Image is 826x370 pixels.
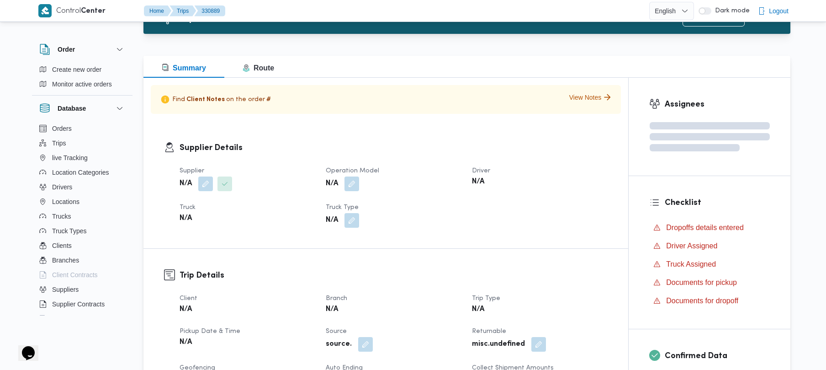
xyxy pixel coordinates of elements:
[326,328,347,334] span: Source
[58,44,75,55] h3: Order
[711,7,750,15] span: Dark mode
[52,196,79,207] span: Locations
[162,64,206,72] span: Summary
[180,213,192,224] b: N/A
[52,123,72,134] span: Orders
[472,328,506,334] span: Returnable
[666,277,737,288] span: Documents for pickup
[52,240,72,251] span: Clients
[52,138,66,149] span: Trips
[180,304,192,315] b: N/A
[266,96,271,103] span: #
[666,259,716,270] span: Truck Assigned
[52,79,112,90] span: Monitor active orders
[650,294,770,308] button: Documents for dropoff
[36,238,129,253] button: Clients
[52,225,86,236] span: Truck Types
[52,167,109,178] span: Location Categories
[666,222,744,233] span: Dropoffs details entered
[650,275,770,290] button: Documents for pickup
[472,168,490,174] span: Driver
[52,152,88,163] span: live Tracking
[666,242,717,250] span: Driver Assigned
[472,177,484,188] b: N/A
[36,150,129,165] button: live Tracking
[52,269,98,280] span: Client Contracts
[326,168,379,174] span: Operation Model
[650,257,770,272] button: Truck Assigned
[158,92,272,107] p: Find on the order
[650,220,770,235] button: Dropoffs details entered
[36,194,129,209] button: Locations
[665,350,770,362] h3: Confirmed Data
[58,103,86,114] h3: Database
[769,5,789,16] span: Logout
[81,8,106,15] b: Center
[666,295,738,306] span: Documents for dropoff
[472,339,525,350] b: misc.undefined
[326,304,338,315] b: N/A
[194,5,225,16] button: 330889
[186,96,225,103] span: Client Notes
[36,121,129,136] button: Orders
[52,182,72,193] span: Drivers
[472,295,500,301] span: Trip Type
[144,5,171,16] button: Home
[666,260,716,268] span: Truck Assigned
[326,204,359,210] span: Truck Type
[52,255,79,266] span: Branches
[666,241,717,252] span: Driver Assigned
[665,197,770,209] h3: Checklist
[52,64,101,75] span: Create new order
[180,337,192,348] b: N/A
[650,239,770,253] button: Driver Assigned
[9,333,38,361] iframe: chat widget
[180,168,204,174] span: Supplier
[326,178,338,189] b: N/A
[180,328,240,334] span: Pickup date & time
[52,299,105,310] span: Supplier Contracts
[36,224,129,238] button: Truck Types
[472,304,484,315] b: N/A
[36,311,129,326] button: Devices
[169,5,196,16] button: Trips
[39,44,125,55] button: Order
[180,269,608,282] h3: Trip Details
[665,98,770,111] h3: Assignees
[36,165,129,180] button: Location Categories
[666,279,737,286] span: Documents for pickup
[52,313,75,324] span: Devices
[36,297,129,311] button: Supplier Contracts
[180,295,197,301] span: Client
[36,180,129,194] button: Drivers
[180,204,196,210] span: Truck
[666,224,744,231] span: Dropoffs details entered
[52,284,79,295] span: Suppliers
[38,4,52,17] img: X8yXhbKr1z7QwAAAABJRU5ErkJggg==
[754,2,792,20] button: Logout
[243,64,274,72] span: Route
[326,295,347,301] span: Branch
[326,215,338,226] b: N/A
[36,282,129,297] button: Suppliers
[32,121,132,319] div: Database
[180,142,608,154] h3: Supplier Details
[326,339,352,350] b: source.
[36,209,129,224] button: Trucks
[36,136,129,150] button: Trips
[666,297,738,305] span: Documents for dropoff
[569,92,614,102] button: View Notes
[32,62,132,95] div: Order
[36,268,129,282] button: Client Contracts
[36,77,129,91] button: Monitor active orders
[180,178,192,189] b: N/A
[36,62,129,77] button: Create new order
[36,253,129,268] button: Branches
[39,103,125,114] button: Database
[52,211,71,222] span: Trucks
